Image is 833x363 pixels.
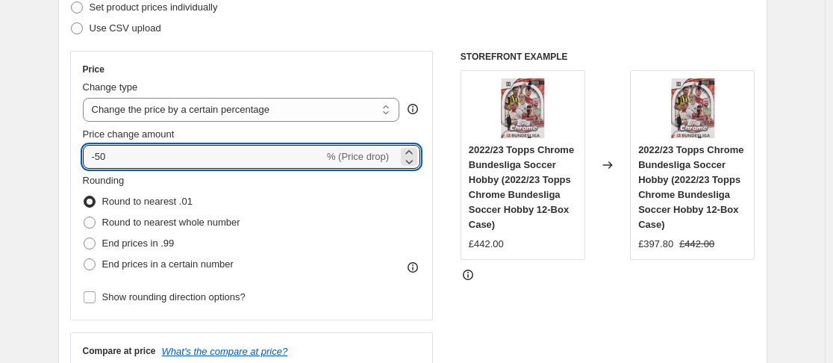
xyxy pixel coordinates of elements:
h3: Compare at price [83,345,156,357]
span: Change type [83,81,138,93]
span: Price change amount [83,128,175,140]
button: What's the compare at price? [162,346,288,357]
h3: Price [83,63,104,75]
span: Set product prices individually [90,1,218,13]
input: -15 [83,145,324,169]
span: Use CSV upload [90,22,161,34]
span: 2022/23 Topps Chrome Bundesliga Soccer Hobby (2022/23 Topps Chrome Bundesliga Soccer Hobby 12-Box... [638,144,743,230]
span: Show rounding direction options? [102,291,246,302]
span: Rounding [83,175,125,186]
h6: STOREFRONT EXAMPLE [461,51,755,63]
span: End prices in a certain number [102,258,234,270]
span: Round to nearest whole number [102,217,240,228]
span: % (Price drop) [327,151,389,162]
div: £397.80 [638,237,673,252]
span: 2022/23 Topps Chrome Bundesliga Soccer Hobby (2022/23 Topps Chrome Bundesliga Soccer Hobby 12-Box... [469,144,574,230]
strike: £442.00 [679,237,714,252]
div: help [405,102,420,117]
div: £442.00 [469,237,504,252]
img: 807783_01_080923_80x.jpg [493,78,552,138]
span: Round to nearest .01 [102,196,193,207]
img: 807783_01_080923_80x.jpg [663,78,723,138]
span: End prices in .99 [102,238,175,249]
